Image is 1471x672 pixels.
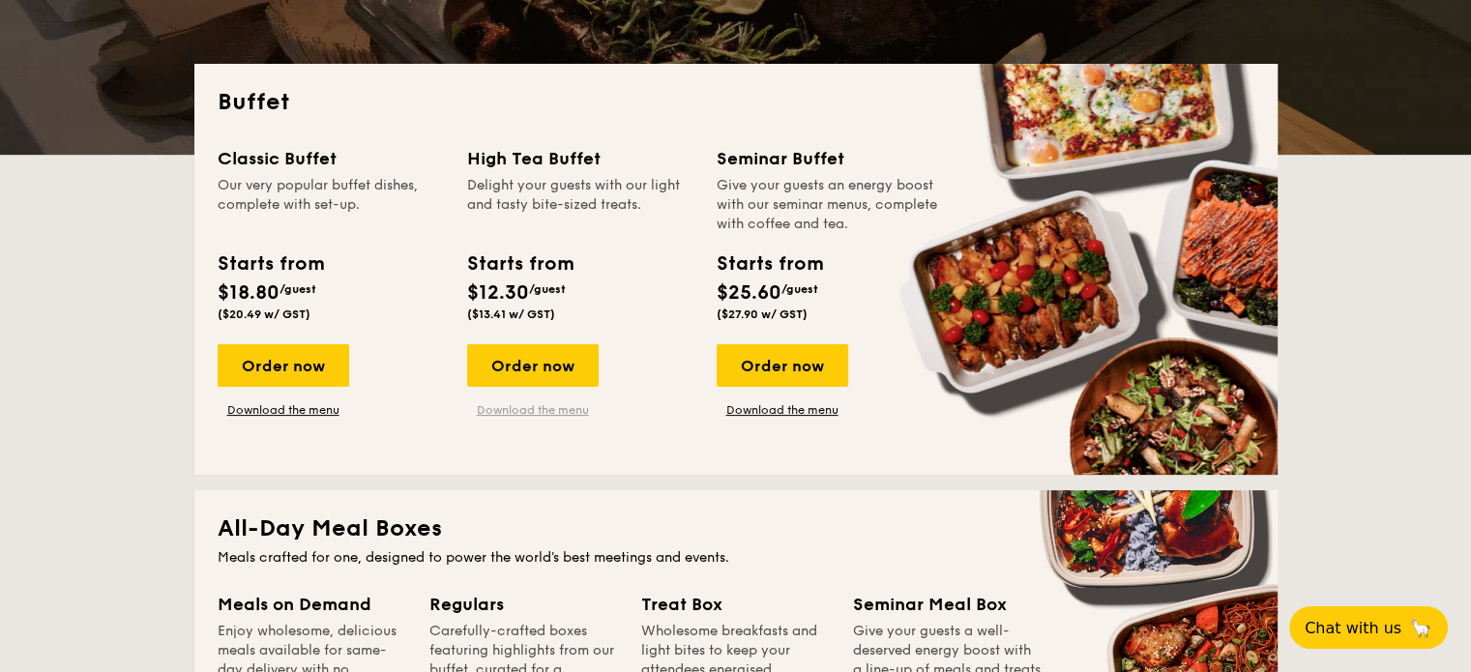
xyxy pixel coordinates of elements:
div: Meals on Demand [218,591,406,618]
div: Delight your guests with our light and tasty bite-sized treats. [467,176,693,234]
div: Regulars [429,591,618,618]
div: Treat Box [641,591,830,618]
div: Classic Buffet [218,145,444,172]
div: Starts from [717,249,822,278]
span: $18.80 [218,281,279,305]
div: Seminar Meal Box [853,591,1042,618]
div: Order now [218,344,349,387]
div: Order now [467,344,599,387]
div: Our very popular buffet dishes, complete with set-up. [218,176,444,234]
span: ($27.90 w/ GST) [717,307,808,321]
div: Seminar Buffet [717,145,943,172]
a: Download the menu [218,402,349,418]
h2: Buffet [218,87,1254,118]
a: Download the menu [717,402,848,418]
a: Download the menu [467,402,599,418]
div: Meals crafted for one, designed to power the world's best meetings and events. [218,548,1254,568]
span: ($20.49 w/ GST) [218,307,310,321]
span: 🦙 [1409,617,1432,639]
span: $25.60 [717,281,781,305]
div: Starts from [218,249,323,278]
span: ($13.41 w/ GST) [467,307,555,321]
span: /guest [529,282,566,296]
div: Give your guests an energy boost with our seminar menus, complete with coffee and tea. [717,176,943,234]
button: Chat with us🦙 [1289,606,1448,649]
div: Order now [717,344,848,387]
div: Starts from [467,249,573,278]
span: /guest [781,282,818,296]
span: $12.30 [467,281,529,305]
span: Chat with us [1305,619,1401,637]
div: High Tea Buffet [467,145,693,172]
span: /guest [279,282,316,296]
h2: All-Day Meal Boxes [218,513,1254,544]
